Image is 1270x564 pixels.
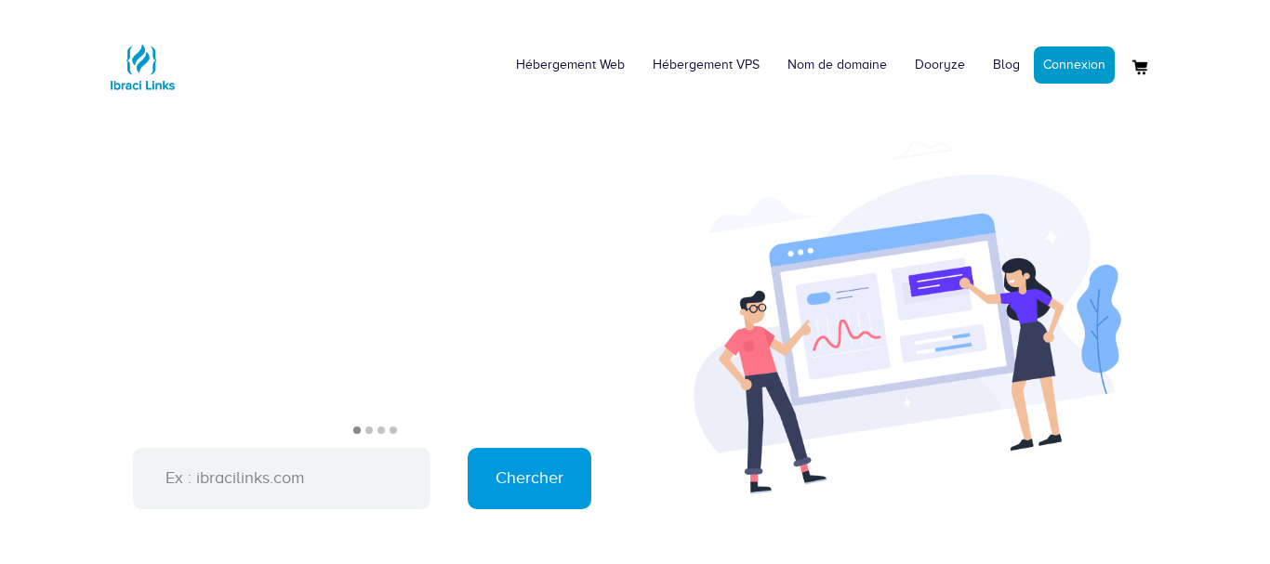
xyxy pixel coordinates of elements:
[105,14,179,104] a: Logo Ibraci Links
[639,37,774,93] a: Hébergement VPS
[105,30,179,104] img: Logo Ibraci Links
[468,448,591,509] input: Chercher
[133,448,430,509] input: Ex : ibracilinks.com
[774,37,901,93] a: Nom de domaine
[901,37,979,93] a: Dooryze
[1034,46,1115,84] a: Connexion
[979,37,1034,93] a: Blog
[502,37,639,93] a: Hébergement Web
